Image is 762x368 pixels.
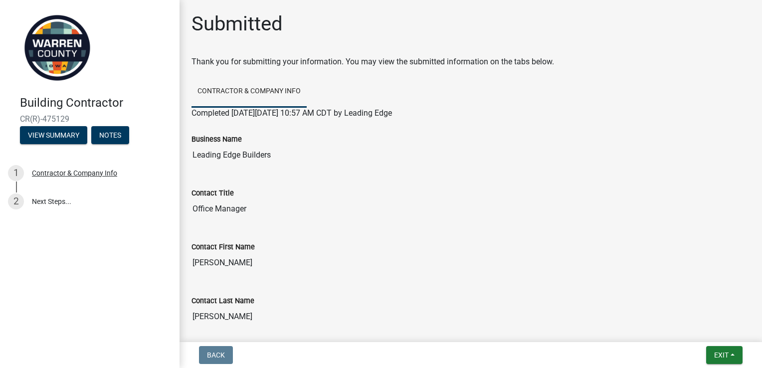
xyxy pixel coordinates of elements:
[191,12,283,36] h1: Submitted
[207,351,225,359] span: Back
[8,165,24,181] div: 1
[191,136,242,143] label: Business Name
[20,10,95,85] img: Warren County, Iowa
[714,351,729,359] span: Exit
[199,346,233,364] button: Back
[191,244,255,251] label: Contact First Name
[91,126,129,144] button: Notes
[191,298,254,305] label: Contact Last Name
[706,346,743,364] button: Exit
[191,108,392,118] span: Completed [DATE][DATE] 10:57 AM CDT by Leading Edge
[191,56,750,68] div: Thank you for submitting your information. You may view the submitted information on the tabs below.
[32,170,117,177] div: Contractor & Company Info
[20,114,160,124] span: CR(R)-475129
[20,126,87,144] button: View Summary
[20,96,172,110] h4: Building Contractor
[20,132,87,140] wm-modal-confirm: Summary
[191,190,234,197] label: Contact Title
[191,76,307,108] a: Contractor & Company Info
[8,193,24,209] div: 2
[91,132,129,140] wm-modal-confirm: Notes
